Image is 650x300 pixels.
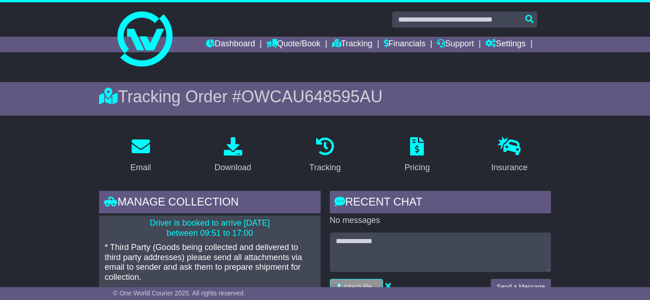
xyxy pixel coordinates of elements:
[330,216,551,226] p: No messages
[384,37,426,52] a: Financials
[267,37,321,52] a: Quote/Book
[405,161,430,174] div: Pricing
[215,161,251,174] div: Download
[99,87,551,106] div: Tracking Order #
[332,37,372,52] a: Tracking
[105,218,315,238] p: Driver is booked to arrive [DATE] between 09:51 to 17:00
[330,191,551,216] div: RECENT CHAT
[491,161,528,174] div: Insurance
[485,37,526,52] a: Settings
[241,87,383,106] span: OWCAU648595AU
[124,134,157,177] a: Email
[485,134,533,177] a: Insurance
[99,191,320,216] div: Manage collection
[399,134,436,177] a: Pricing
[491,279,551,295] button: Send a Message
[437,37,474,52] a: Support
[105,243,315,282] p: * Third Party (Goods being collected and delivered to third party addresses) please send all atta...
[309,161,340,174] div: Tracking
[130,161,151,174] div: Email
[303,134,346,177] a: Tracking
[209,134,257,177] a: Download
[206,37,255,52] a: Dashboard
[113,289,245,297] span: © One World Courier 2025. All rights reserved.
